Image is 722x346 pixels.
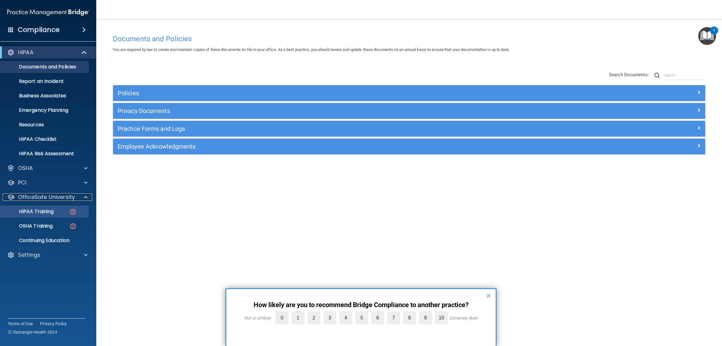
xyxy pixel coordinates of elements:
[4,78,86,84] p: Report an Incident
[387,311,400,324] label: 7
[292,311,304,324] label: 1
[18,179,26,186] p: PCI
[435,311,448,324] label: 10
[323,311,336,324] label: 3
[654,73,660,78] img: ic-search.3b580494.png
[486,291,491,300] button: Close
[4,93,86,99] p: Business Associates
[18,165,33,172] p: OSHA
[4,223,53,229] p: OSHA Training
[698,27,716,45] button: Open Resource Center, 1 new notification
[18,193,75,201] p: OfficeSafe University
[8,321,33,327] a: Terms of Use
[40,321,67,327] a: Privacy Policy
[118,108,553,114] h5: Privacy Documents
[4,151,86,157] p: HIPAA Risk Assessment
[403,311,416,324] label: 8
[307,311,320,324] label: 2
[69,222,77,230] img: danger-circle.6113f641.png
[18,26,60,34] h4: Compliance
[371,311,384,324] label: 6
[4,136,86,142] p: HIPAA Checklist
[113,35,705,43] h4: Documents and Policies
[7,6,89,18] img: PMB logo
[4,237,86,244] p: Continuing Education
[118,90,553,96] h5: Policies
[609,72,649,77] span: Search Documents:
[664,71,705,80] input: Search
[118,125,553,132] h5: Practice Forms and Logs
[4,209,54,215] p: HIPAA Training
[4,64,86,70] p: Documents and Policies
[276,311,288,324] label: 0
[8,329,57,335] span: Ⓒ Rectangle Health 2024
[118,143,553,150] h5: Employee Acknowledgments
[339,311,352,324] label: 4
[419,311,432,324] label: 9
[713,30,715,38] div: 1
[238,301,484,309] p: How likely are you to recommend Bridge Compliance to another practice?
[18,49,33,56] p: HIPAA
[244,316,271,320] div: Not at all likely
[449,316,478,320] div: Extremely likely
[4,122,86,128] p: Resources
[69,208,77,215] img: danger-circle.6113f641.png
[355,311,368,324] label: 5
[18,251,40,259] p: Settings
[113,47,510,52] span: You are required by law to create and maintain copies of these documents on file in your office. ...
[4,107,86,113] p: Emergency Planning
